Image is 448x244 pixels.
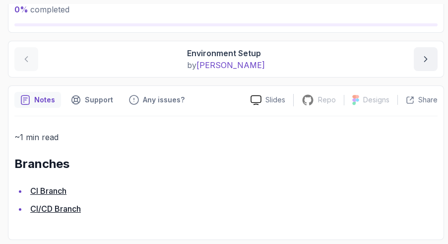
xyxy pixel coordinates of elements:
span: 0 % [14,4,28,14]
p: by [187,59,265,71]
span: [PERSON_NAME] [196,60,265,70]
span: completed [14,4,69,14]
p: Support [85,95,113,105]
p: Any issues? [143,95,185,105]
button: previous content [14,47,38,71]
a: CI Branch [30,186,66,196]
p: Notes [34,95,55,105]
a: CI/CD Branch [30,204,81,214]
button: notes button [14,92,61,108]
button: Support button [65,92,119,108]
button: Feedback button [123,92,191,108]
button: Share [397,95,438,105]
p: Repo [318,95,336,105]
p: Slides [265,95,285,105]
a: Slides [243,95,293,105]
p: Designs [363,95,389,105]
button: next content [414,47,438,71]
p: ~1 min read [14,130,438,144]
p: Share [418,95,438,105]
h2: Branches [14,156,438,172]
p: Environment Setup [187,47,265,59]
